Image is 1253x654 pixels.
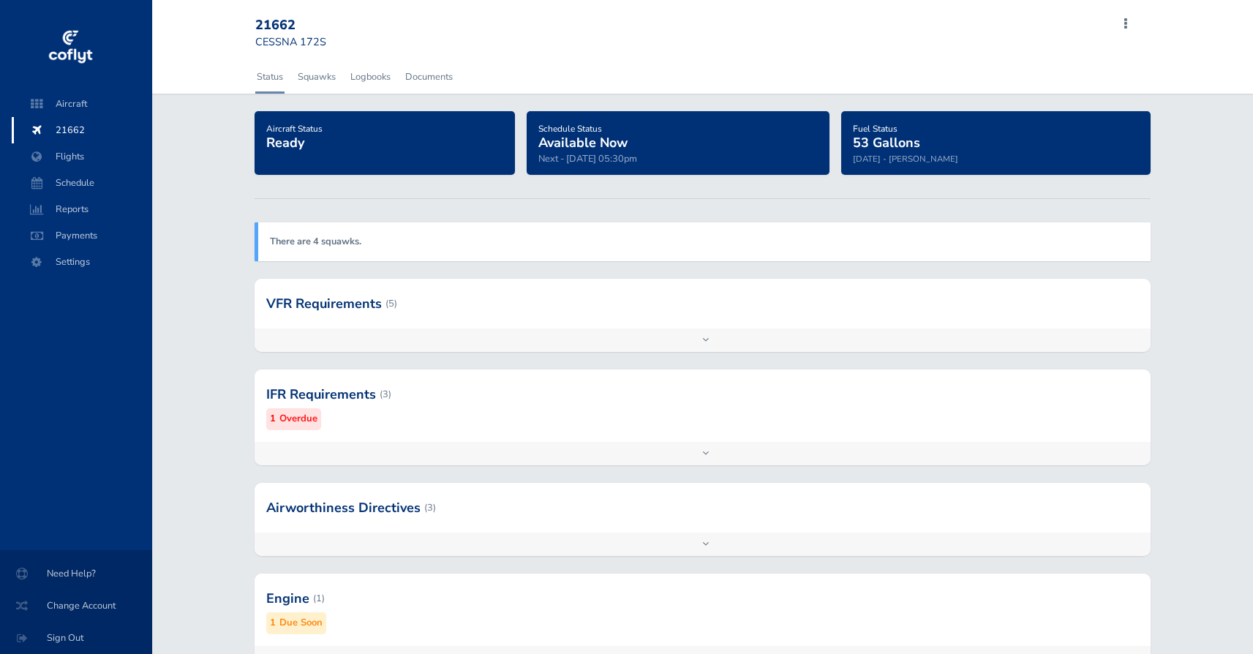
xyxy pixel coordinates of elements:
span: Fuel Status [853,123,898,135]
span: 53 Gallons [853,134,920,151]
span: Flights [26,143,138,170]
a: Status [255,61,285,93]
a: Logbooks [349,61,392,93]
span: Payments [26,222,138,249]
img: coflyt logo [46,26,94,69]
small: CESSNA 172S [255,34,326,49]
span: Reports [26,196,138,222]
span: Next - [DATE] 05:30pm [538,152,637,165]
span: Sign Out [18,625,135,651]
span: Available Now [538,134,628,151]
a: There are 4 squawks. [270,235,361,248]
small: Overdue [279,411,317,426]
div: 21662 [255,18,361,34]
small: Due Soon [279,615,323,631]
a: Squawks [296,61,337,93]
span: 21662 [26,117,138,143]
span: Schedule [26,170,138,196]
span: Change Account [18,593,135,619]
span: Need Help? [18,560,135,587]
span: Ready [266,134,304,151]
span: Aircraft Status [266,123,323,135]
a: Documents [404,61,454,93]
span: Settings [26,249,138,275]
span: Aircraft [26,91,138,117]
span: Schedule Status [538,123,602,135]
a: Schedule StatusAvailable Now [538,119,628,152]
small: [DATE] - [PERSON_NAME] [853,153,958,165]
